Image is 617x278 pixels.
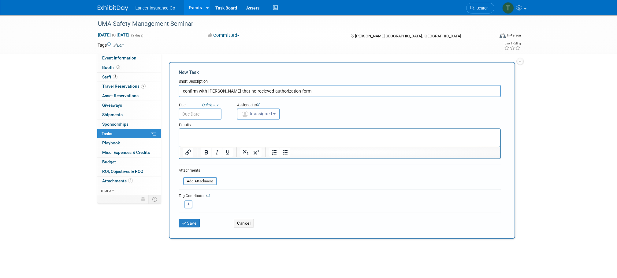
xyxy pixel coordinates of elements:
a: Giveaways [97,101,161,110]
span: Tasks [102,131,112,136]
a: Budget [97,158,161,167]
a: Booth [97,63,161,72]
span: Booth not reserved yet [115,65,121,70]
span: Budget [102,159,116,164]
button: Insert/edit link [183,148,193,157]
a: Attachments4 [97,177,161,186]
span: Sponsorships [102,122,128,127]
button: Superscript [251,148,262,157]
button: Italic [212,148,222,157]
span: Travel Reservations [102,84,146,89]
span: [PERSON_NAME][GEOGRAPHIC_DATA], [GEOGRAPHIC_DATA] [355,34,461,38]
div: Assigned to [237,102,310,109]
span: Lancer Insurance Co [136,6,175,10]
button: Numbered list [269,148,280,157]
a: Edit [113,43,124,48]
span: [DATE] [DATE] [98,32,130,38]
span: to [111,32,117,37]
span: ROI, Objectives & ROO [102,169,143,174]
button: Unassigned [237,109,280,120]
input: Name of task or a short description [179,85,501,97]
img: Terrence Forrest [502,2,514,14]
td: Tags [98,42,124,48]
a: Staff2 [97,73,161,82]
img: Format-Inperson.png [500,33,506,38]
td: Personalize Event Tab Strip [138,195,149,203]
span: (2 days) [131,33,143,37]
div: Event Format [458,32,521,41]
div: UMA Safety Management Seminar [96,18,485,29]
button: Underline [222,148,233,157]
button: Committed [206,32,242,39]
button: Bold [201,148,211,157]
span: Playbook [102,140,120,145]
button: Subscript [240,148,251,157]
span: 2 [141,84,146,89]
div: Attachments [179,168,217,173]
span: Unassigned [241,111,272,116]
a: Shipments [97,110,161,120]
span: Asset Reservations [102,93,139,98]
img: ExhibitDay [98,5,128,11]
button: Save [179,219,200,227]
a: Quickpick [201,102,220,108]
span: 2 [113,74,117,79]
div: Tag Contributors [179,192,501,199]
a: Event Information [97,54,161,63]
a: Tasks [97,129,161,139]
a: Playbook [97,139,161,148]
span: Giveaways [102,103,122,108]
div: In-Person [507,33,521,38]
a: Sponsorships [97,120,161,129]
div: New Task [179,69,501,76]
input: Due Date [179,109,221,120]
button: Cancel [234,219,254,227]
div: Details [179,120,501,128]
span: Search [474,6,489,10]
span: more [101,188,111,193]
span: Misc. Expenses & Credits [102,150,150,155]
a: Misc. Expenses & Credits [97,148,161,157]
button: Bullet list [280,148,290,157]
iframe: Rich Text Area [179,129,500,146]
div: Event Rating [504,42,521,45]
a: Search [466,3,494,13]
td: Toggle Event Tabs [148,195,161,203]
span: Booth [102,65,121,70]
div: Short Description [179,79,501,85]
i: Quick [202,103,211,107]
span: Attachments [102,178,133,183]
a: Asset Reservations [97,91,161,101]
span: 4 [128,178,133,183]
a: Travel Reservations2 [97,82,161,91]
span: Staff [102,74,117,79]
a: ROI, Objectives & ROO [97,167,161,176]
div: Due [179,102,228,109]
span: Shipments [102,112,123,117]
a: more [97,186,161,195]
span: Event Information [102,55,136,60]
